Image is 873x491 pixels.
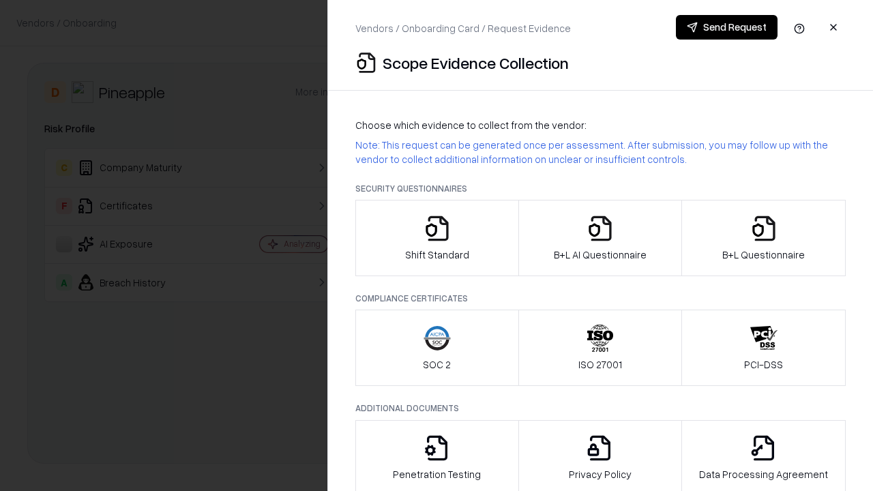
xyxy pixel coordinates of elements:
p: B+L Questionnaire [722,248,805,262]
p: Data Processing Agreement [699,467,828,481]
p: Compliance Certificates [355,293,846,304]
p: B+L AI Questionnaire [554,248,647,262]
button: SOC 2 [355,310,519,386]
p: Shift Standard [405,248,469,262]
p: Choose which evidence to collect from the vendor: [355,118,846,132]
button: B+L Questionnaire [681,200,846,276]
p: Additional Documents [355,402,846,414]
button: PCI-DSS [681,310,846,386]
p: PCI-DSS [744,357,783,372]
p: Note: This request can be generated once per assessment. After submission, you may follow up with... [355,138,846,166]
p: SOC 2 [423,357,451,372]
p: Privacy Policy [569,467,632,481]
p: Vendors / Onboarding Card / Request Evidence [355,21,571,35]
button: Shift Standard [355,200,519,276]
p: Scope Evidence Collection [383,52,569,74]
button: ISO 27001 [518,310,683,386]
button: B+L AI Questionnaire [518,200,683,276]
button: Send Request [676,15,778,40]
p: ISO 27001 [578,357,622,372]
p: Penetration Testing [393,467,481,481]
p: Security Questionnaires [355,183,846,194]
